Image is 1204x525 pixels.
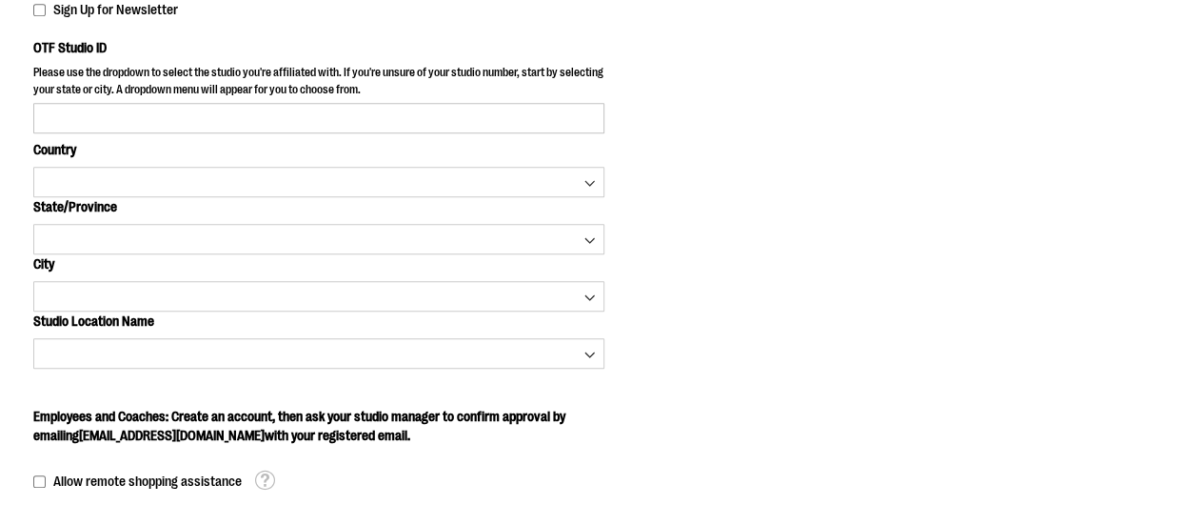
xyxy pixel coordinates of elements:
span: Allow remote shopping assistance [53,474,242,489]
span: State/Province [33,199,117,214]
span: Studio Location Name [33,313,154,329]
span: Employees and Coaches: Create an account, then ask your studio manager to confirm approval by ema... [33,409,565,443]
span: Country [33,142,76,157]
span: Sign Up for Newsletter [53,2,178,17]
span: OTF Studio ID [33,40,107,55]
p: Please use the dropdown to select the studio you're affiliated with. If you're unsure of your stu... [33,65,604,102]
span: City [33,256,54,272]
